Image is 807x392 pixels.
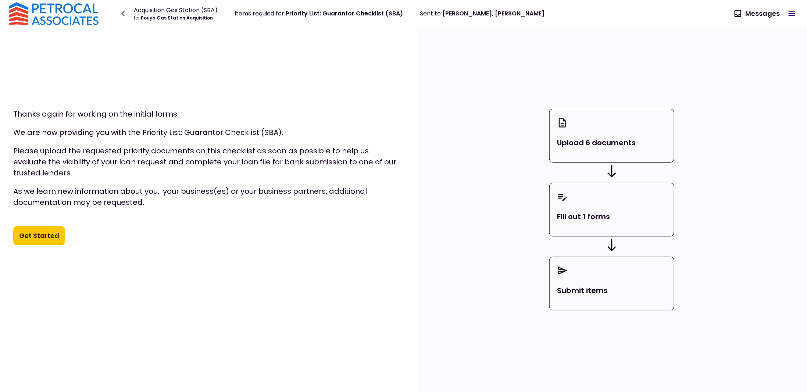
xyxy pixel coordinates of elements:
button: Messages [729,4,786,23]
span: for [134,15,140,21]
button: Get Started [13,226,65,245]
div: Pouya Gas Station Acquisition [134,15,218,21]
p: As we learn new information about you, your business(es) or your business partners, additional do... [13,186,404,208]
span: [PERSON_NAME], [PERSON_NAME] [442,9,544,18]
div: Acquisition Gas Station (SBA) [134,6,218,15]
div: Sent to [420,9,544,18]
div: Items requied for [235,9,403,18]
p: Fill out 1 forms [557,211,667,222]
p: Please upload the requested priority documents on this checklist as soon as possible to help us e... [13,145,404,178]
p: We are now providing you with the Priority List: Guarantor Checklist (SBA). [13,127,404,138]
img: Logo [9,2,99,25]
p: Upload 6 documents [557,137,667,148]
p: Thanks again for working on the initial forms. [13,108,404,120]
span: Priority List: Guarantor Checklist (SBA) [286,9,403,18]
p: Submit items [557,285,667,296]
